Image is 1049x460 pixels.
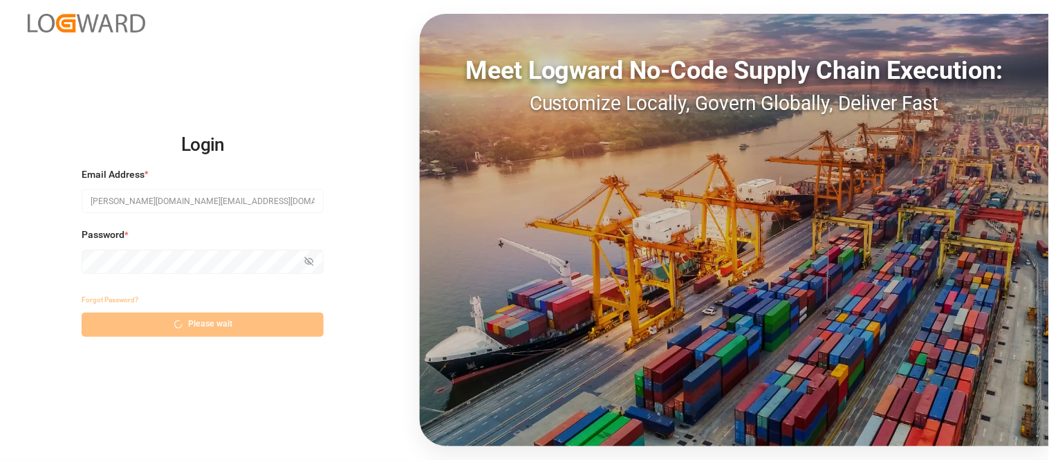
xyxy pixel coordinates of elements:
span: Email Address [82,167,145,182]
img: Logward_new_orange.png [28,14,145,33]
h2: Login [82,123,324,167]
div: Customize Locally, Govern Globally, Deliver Fast [420,89,1049,118]
span: Password [82,228,124,242]
div: Meet Logward No-Code Supply Chain Execution: [420,52,1049,89]
input: Enter your email [82,189,324,213]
